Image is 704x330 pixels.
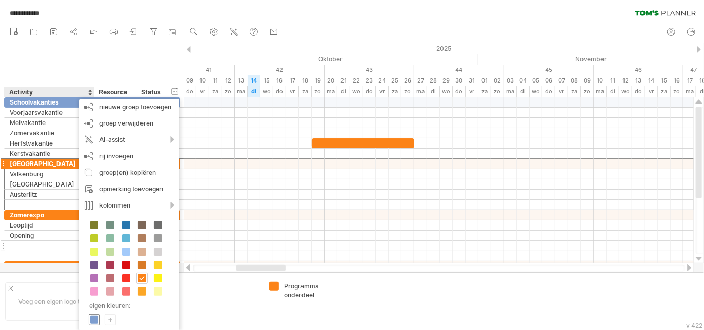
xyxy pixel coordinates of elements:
div: maandag, 13 Oktober 2025 [235,86,248,97]
div: Programma onderdeel [284,282,340,299]
div: woensdag, 29 Oktober 2025 [440,75,453,86]
div: vrijdag, 17 Oktober 2025 [286,86,299,97]
div: dinsdag, 11 November 2025 [607,86,619,97]
div: dinsdag, 14 Oktober 2025 [248,86,260,97]
div: zondag, 19 Oktober 2025 [312,75,325,86]
div: dinsdag, 4 November 2025 [517,75,530,86]
div: .... [171,295,257,303]
span: groep verwijderen [99,119,153,127]
div: AI-assist [79,132,179,148]
div: Zomervakantie [10,128,89,138]
div: woensdag, 12 November 2025 [619,86,632,97]
div: maandag, 20 Oktober 2025 [325,75,337,86]
div: zaterdag, 18 Oktober 2025 [299,75,312,86]
div: donderdag, 13 November 2025 [632,86,645,97]
div: donderdag, 16 Oktober 2025 [273,86,286,97]
div: Kerstvakantie [10,149,89,158]
div: vrijdag, 14 November 2025 [645,86,658,97]
div: vrijdag, 10 Oktober 2025 [196,75,209,86]
div: vrijdag, 31 Oktober 2025 [466,86,478,97]
div: + [105,315,115,324]
div: donderdag, 16 Oktober 2025 [273,75,286,86]
div: kolommen [79,197,179,214]
div: dinsdag, 14 Oktober 2025 [248,75,260,86]
div: Looptijd [10,220,89,230]
div: maandag, 10 November 2025 [594,86,607,97]
div: donderdag, 23 Oktober 2025 [363,75,376,86]
div: maandag, 13 Oktober 2025 [235,75,248,86]
div: zaterdag, 1 November 2025 [478,75,491,86]
div: vrijdag, 7 November 2025 [555,75,568,86]
div: zondag, 26 Oktober 2025 [401,86,414,97]
div: woensdag, 22 Oktober 2025 [350,75,363,86]
div: donderdag, 30 Oktober 2025 [453,75,466,86]
div: donderdag, 6 November 2025 [542,86,555,97]
div: woensdag, 29 Oktober 2025 [440,86,453,97]
div: maandag, 3 November 2025 [504,86,517,97]
div: maandag, 27 Oktober 2025 [414,75,427,86]
div: zaterdag, 1 November 2025 [478,86,491,97]
div: woensdag, 15 Oktober 2025 [260,86,273,97]
div: 42 [235,65,325,75]
div: Zomerexpo [10,210,89,220]
div: zondag, 16 November 2025 [671,75,683,86]
div: 41 [145,65,235,75]
div: [GEOGRAPHIC_DATA] [10,179,89,189]
div: zaterdag, 11 Oktober 2025 [209,75,222,86]
div: .... [171,307,257,316]
div: maandag, 10 November 2025 [594,75,607,86]
div: zaterdag, 25 Oktober 2025 [389,75,401,86]
div: Austerlitz [10,190,89,199]
div: zondag, 9 November 2025 [581,75,594,86]
div: donderdag, 30 Oktober 2025 [453,86,466,97]
div: eigen kleuren: [85,299,171,313]
div: dinsdag, 28 Oktober 2025 [427,86,440,97]
div: maandag, 17 November 2025 [683,86,696,97]
div: donderdag, 9 Oktober 2025 [184,75,196,86]
div: woensdag, 12 November 2025 [619,75,632,86]
div: vrijdag, 24 Oktober 2025 [376,86,389,97]
div: maandag, 20 Oktober 2025 [325,86,337,97]
div: zondag, 26 Oktober 2025 [401,75,414,86]
div: dinsdag, 21 Oktober 2025 [337,75,350,86]
div: donderdag, 13 November 2025 [632,75,645,86]
div: zondag, 12 Oktober 2025 [222,86,235,97]
div: 45 [504,65,594,75]
div: zondag, 12 Oktober 2025 [222,75,235,86]
div: maandag, 27 Oktober 2025 [414,86,427,97]
div: dinsdag, 4 November 2025 [517,86,530,97]
div: Meivakantie [10,118,89,128]
div: groep(en) kopiëren [79,164,179,181]
div: zondag, 2 November 2025 [491,75,504,86]
div: zondag, 19 Oktober 2025 [312,86,325,97]
div: dinsdag, 21 Oktober 2025 [337,86,350,97]
div: zaterdag, 25 Oktober 2025 [389,86,401,97]
div: Oktober 2025 [81,54,478,65]
div: vrijdag, 10 Oktober 2025 [196,86,209,97]
div: nieuwe groep toevoegen [79,99,179,115]
div: vrijdag, 14 November 2025 [645,75,658,86]
div: woensdag, 15 Oktober 2025 [260,75,273,86]
div: 43 [325,65,414,75]
div: opmerking toevoegen [79,181,179,197]
div: maandag, 3 November 2025 [504,75,517,86]
div: woensdag, 5 November 2025 [530,86,542,97]
div: Voeg een eigen logo toe [5,282,101,321]
div: zaterdag, 18 Oktober 2025 [299,86,312,97]
div: vrijdag, 24 Oktober 2025 [376,75,389,86]
div: Voorjaarsvakantie [10,108,89,117]
div: zondag, 16 November 2025 [671,86,683,97]
div: zaterdag, 15 November 2025 [658,75,671,86]
div: zaterdag, 8 November 2025 [568,86,581,97]
div: .... [171,282,257,291]
div: vrijdag, 17 Oktober 2025 [286,75,299,86]
div: donderdag, 23 Oktober 2025 [363,86,376,97]
div: zaterdag, 11 Oktober 2025 [209,86,222,97]
div: 44 [414,65,504,75]
div: Status [141,87,164,97]
div: dinsdag, 28 Oktober 2025 [427,75,440,86]
div: Schoolvakanties [10,97,89,107]
div: Opening [10,231,89,240]
div: zaterdag, 15 November 2025 [658,86,671,97]
div: zondag, 9 November 2025 [581,86,594,97]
